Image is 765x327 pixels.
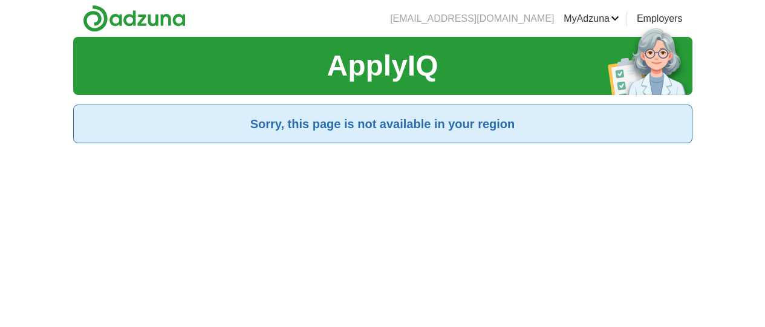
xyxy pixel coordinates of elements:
[390,11,554,26] li: [EMAIL_ADDRESS][DOMAIN_NAME]
[327,44,438,88] h1: ApplyIQ
[83,5,186,32] img: Adzuna logo
[564,11,619,26] a: MyAdzuna
[637,11,683,26] a: Employers
[83,115,682,133] h2: Sorry, this page is not available in your region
